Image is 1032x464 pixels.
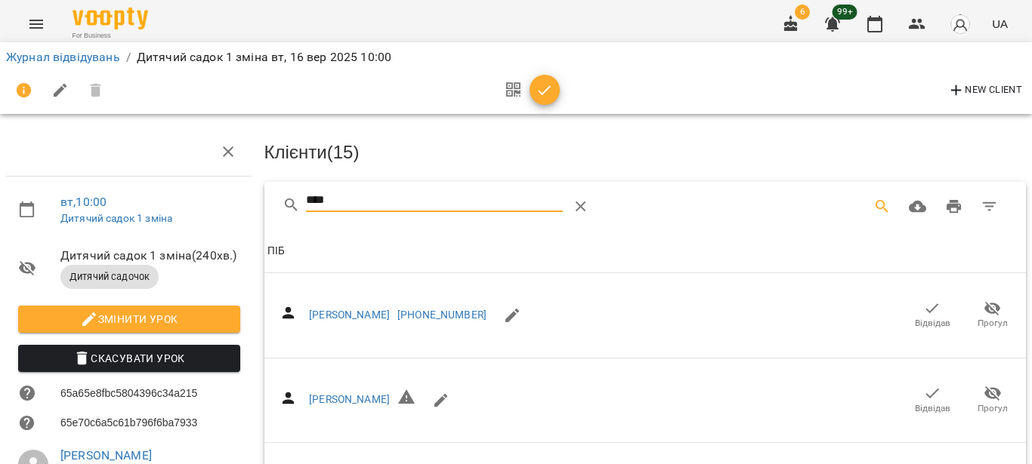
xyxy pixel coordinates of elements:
span: For Business [73,31,148,41]
button: UA [986,10,1014,38]
button: Фільтр [972,189,1008,225]
div: ПІБ [267,242,285,260]
a: Журнал відвідувань [6,50,120,64]
span: Прогул [978,402,1008,415]
span: Відвідав [915,402,950,415]
span: UA [992,16,1008,32]
span: 6 [795,5,810,20]
li: 65e70c6a5c61b796f6ba7933 [6,408,252,438]
span: New Client [947,81,1022,100]
span: Дитячий садочок [60,270,159,284]
button: Прогул [962,294,1023,336]
span: Відвідав [915,317,950,330]
button: New Client [944,78,1026,103]
span: Дитячий садок 1 зміна ( 240 хв. ) [60,247,240,265]
button: Змінити урок [18,306,240,333]
a: [PERSON_NAME] [309,309,390,321]
span: Скасувати Урок [30,349,228,367]
span: 99+ [833,5,857,20]
div: Sort [267,242,285,260]
img: Voopty Logo [73,8,148,29]
h6: Невірний формат телефону ${ phone } [397,388,416,412]
button: Відвідав [902,379,962,421]
a: Дитячий садок 1 зміна [60,212,172,224]
button: Відвідав [902,294,962,336]
a: [PHONE_NUMBER] [397,309,487,321]
img: avatar_s.png [950,14,971,35]
span: Змінити урок [30,310,228,328]
h3: Клієнти ( 15 ) [264,143,1027,162]
span: Прогул [978,317,1008,330]
span: ПІБ [267,242,1024,260]
input: Search [306,189,563,213]
div: Table Toolbar [264,182,1027,230]
button: Search [864,189,901,225]
li: 65a65e8fbc5804396c34a215 [6,378,252,408]
button: Скасувати Урок [18,345,240,372]
a: вт , 10:00 [60,195,107,209]
li: / [126,48,131,66]
nav: breadcrumb [6,48,1026,66]
button: Друк [936,189,972,225]
button: Menu [18,6,54,42]
button: Прогул [962,379,1023,421]
button: Завантажити CSV [900,189,936,225]
p: Дитячий садок 1 зміна вт, 16 вер 2025 10:00 [137,48,391,66]
a: [PERSON_NAME] [309,393,390,405]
